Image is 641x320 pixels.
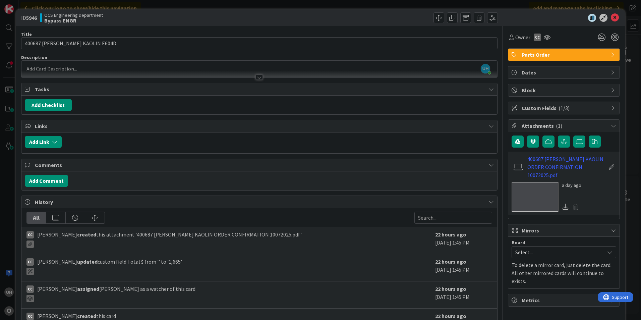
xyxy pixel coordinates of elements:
b: 22 hours ago [435,285,466,292]
span: [PERSON_NAME] custom field Total $ from '' to '1,665' [37,258,182,275]
span: Block [522,86,607,94]
span: [PERSON_NAME] [PERSON_NAME] as a watcher of this card [37,285,195,302]
b: created [77,313,96,319]
button: Add Checklist [25,99,72,111]
div: CC [26,258,34,266]
span: Comments [35,161,485,169]
b: Bypass ENGR [44,18,103,23]
p: To delete a mirror card, just delete the card. All other mirrored cards will continue to exists. [512,261,616,285]
b: 22 hours ago [435,258,466,265]
a: 400687 [PERSON_NAME] KAOLIN ORDER CONFIRMATION 10072025.pdf [527,155,605,179]
span: Owner [515,33,530,41]
span: [PERSON_NAME] this card [37,312,116,320]
span: ID [21,14,37,22]
span: UH [481,64,490,73]
span: Tasks [35,85,485,93]
span: Custom Fields [522,104,607,112]
span: Description [21,54,47,60]
span: [PERSON_NAME] this attachment '400687 [PERSON_NAME] KAOLIN ORDER CONFIRMATION 10072025.pdf' [37,230,302,248]
span: Links [35,122,485,130]
span: Metrics [522,296,607,304]
div: CC [26,231,34,238]
div: Download [562,203,569,211]
span: Mirrors [522,226,607,234]
span: ( 1 ) [556,122,562,129]
span: Attachments [522,122,607,130]
b: updated [77,258,98,265]
span: ( 1/3 ) [559,105,570,111]
input: type card name here... [21,37,498,49]
span: Parts Order [522,51,607,59]
input: Search... [414,212,492,224]
div: a day ago [562,182,581,189]
b: 5946 [26,14,37,21]
span: OCS Engineering Department [44,12,103,18]
span: History [35,198,485,206]
b: created [77,231,96,238]
div: CC [26,313,34,320]
span: Select... [515,248,601,257]
div: CC [26,285,34,293]
div: [DATE] 1:45 PM [435,230,492,251]
span: Support [14,1,31,9]
b: assigned [77,285,99,292]
div: CC [534,34,541,41]
div: [DATE] 1:45 PM [435,258,492,278]
div: All [27,212,46,223]
b: 22 hours ago [435,231,466,238]
button: Add Link [25,136,62,148]
b: 22 hours ago [435,313,466,319]
label: Title [21,31,32,37]
span: Dates [522,68,607,76]
span: Board [512,240,525,245]
div: [DATE] 1:45 PM [435,285,492,305]
button: Add Comment [25,175,68,187]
